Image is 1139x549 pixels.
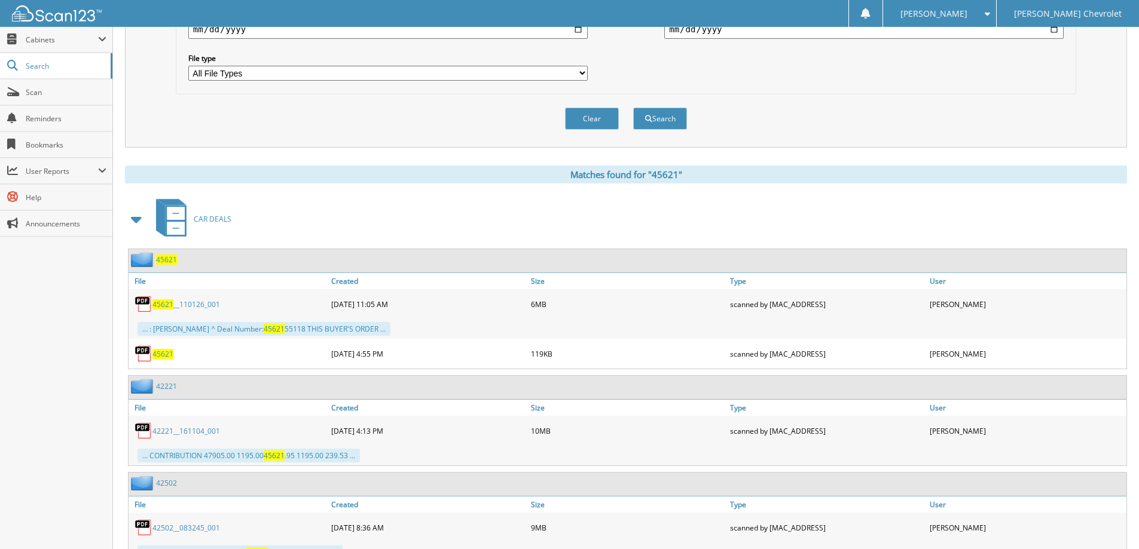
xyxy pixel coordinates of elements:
[927,400,1126,416] a: User
[26,219,106,229] span: Announcements
[149,195,231,243] a: CAR DEALS
[727,292,927,316] div: scanned by [MAC_ADDRESS]
[528,273,728,289] a: Size
[156,254,177,265] a: 45621
[927,342,1126,366] div: [PERSON_NAME]
[727,342,927,366] div: scanned by [MAC_ADDRESS]
[264,324,285,334] span: 45621
[328,273,528,289] a: Created
[26,166,98,176] span: User Reports
[927,273,1126,289] a: User
[188,53,588,63] label: File type
[138,322,390,336] div: ... : [PERSON_NAME] ^ Deal Number: 55118 THIS BUYER'S ORDER ...
[156,478,177,488] a: 42502
[328,342,528,366] div: [DATE] 4:55 PM
[125,165,1127,183] div: Matches found for "45621"
[727,496,927,513] a: Type
[727,400,927,416] a: Type
[188,20,588,39] input: start
[26,114,106,124] span: Reminders
[1079,492,1139,549] iframe: Chat Widget
[664,20,1064,39] input: end
[264,450,285,461] span: 45621
[528,516,728,539] div: 9MB
[129,496,328,513] a: File
[131,379,156,394] img: folder2.png
[328,400,528,416] a: Created
[528,419,728,443] div: 10MB
[1014,10,1122,17] span: [PERSON_NAME] Chevrolet
[26,140,106,150] span: Bookmarks
[152,523,220,533] a: 42502__083245_001
[927,496,1126,513] a: User
[328,419,528,443] div: [DATE] 4:13 PM
[129,400,328,416] a: File
[135,422,152,440] img: PDF.png
[156,381,177,391] a: 42221
[927,516,1126,539] div: [PERSON_NAME]
[194,214,231,224] span: CAR DEALS
[26,87,106,97] span: Scan
[565,108,619,130] button: Clear
[138,449,360,462] div: ... CONTRIBUTION 47905.00 1195.00 .95 1195.00 239.53 ...
[528,400,728,416] a: Size
[12,5,102,22] img: scan123-logo-white.svg
[328,496,528,513] a: Created
[528,496,728,513] a: Size
[26,35,98,45] span: Cabinets
[727,516,927,539] div: scanned by [MAC_ADDRESS]
[900,10,967,17] span: [PERSON_NAME]
[129,273,328,289] a: File
[152,299,173,309] span: 45621
[152,299,220,309] a: 45621__110126_001
[727,273,927,289] a: Type
[131,476,156,490] img: folder2.png
[26,192,106,203] span: Help
[727,419,927,443] div: scanned by [MAC_ADDRESS]
[135,345,152,363] img: PDF.png
[927,292,1126,316] div: [PERSON_NAME]
[152,426,220,436] a: 42221__161104_001
[135,519,152,536] img: PDF.png
[152,349,173,359] a: 45621
[927,419,1126,443] div: [PERSON_NAME]
[328,516,528,539] div: [DATE] 8:36 AM
[328,292,528,316] div: [DATE] 11:05 AM
[528,342,728,366] div: 119KB
[131,252,156,267] img: folder2.png
[135,295,152,313] img: PDF.png
[528,292,728,316] div: 6MB
[633,108,687,130] button: Search
[26,61,105,71] span: Search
